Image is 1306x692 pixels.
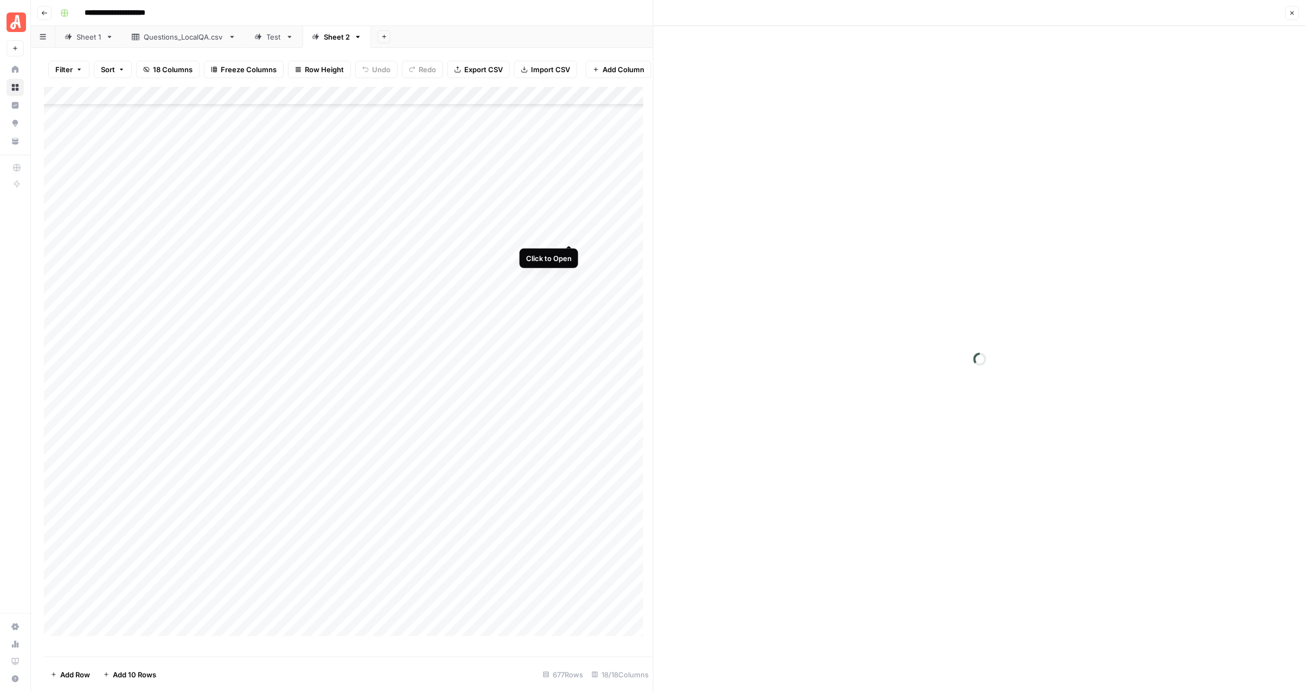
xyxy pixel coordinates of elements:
[7,132,24,150] a: Your Data
[7,61,24,78] a: Home
[355,61,398,78] button: Undo
[288,61,351,78] button: Row Height
[221,64,277,75] span: Freeze Columns
[144,31,224,42] div: Questions_LocalQA.csv
[324,31,350,42] div: Sheet 2
[539,666,587,683] div: 677 Rows
[531,64,570,75] span: Import CSV
[7,79,24,96] a: Browse
[44,666,97,683] button: Add Row
[7,636,24,653] a: Usage
[7,9,24,36] button: Workspace: Angi
[402,61,443,78] button: Redo
[97,666,163,683] button: Add 10 Rows
[48,61,89,78] button: Filter
[372,64,390,75] span: Undo
[7,670,24,688] button: Help + Support
[76,31,101,42] div: Sheet 1
[7,653,24,670] a: Learning Hub
[464,64,503,75] span: Export CSV
[7,12,26,32] img: Angi Logo
[419,64,436,75] span: Redo
[305,64,344,75] span: Row Height
[55,64,73,75] span: Filter
[7,97,24,114] a: Insights
[447,61,510,78] button: Export CSV
[245,26,303,48] a: Test
[266,31,281,42] div: Test
[113,669,156,680] span: Add 10 Rows
[204,61,284,78] button: Freeze Columns
[123,26,245,48] a: Questions_LocalQA.csv
[514,61,577,78] button: Import CSV
[101,64,115,75] span: Sort
[136,61,200,78] button: 18 Columns
[587,666,653,683] div: 18/18 Columns
[60,669,90,680] span: Add Row
[55,26,123,48] a: Sheet 1
[153,64,193,75] span: 18 Columns
[7,618,24,636] a: Settings
[303,26,371,48] a: Sheet 2
[7,115,24,132] a: Opportunities
[94,61,132,78] button: Sort
[603,64,644,75] span: Add Column
[586,61,651,78] button: Add Column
